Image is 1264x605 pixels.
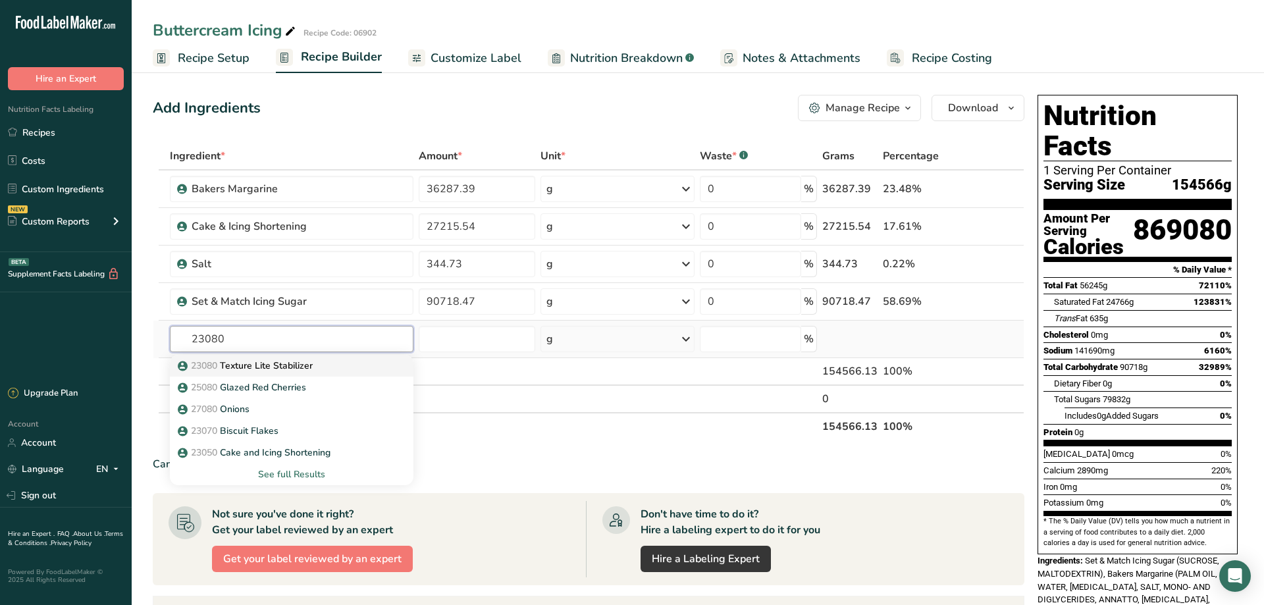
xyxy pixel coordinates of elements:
[408,43,521,73] a: Customize Label
[743,49,860,67] span: Notes & Attachments
[1211,465,1232,475] span: 220%
[1065,411,1159,421] span: Includes Added Sugars
[1172,177,1232,194] span: 154566g
[1060,482,1077,492] span: 0mg
[1074,427,1084,437] span: 0g
[170,398,414,420] a: 27080Onions
[73,529,105,539] a: About Us .
[8,458,64,481] a: Language
[212,546,413,572] button: Get your label reviewed by an expert
[912,49,992,67] span: Recipe Costing
[883,181,962,197] div: 23.48%
[883,363,962,379] div: 100%
[153,456,1024,472] div: Can't find your ingredient?
[8,205,28,213] div: NEW
[1221,449,1232,459] span: 0%
[1091,330,1108,340] span: 0mg
[1043,449,1110,459] span: [MEDICAL_DATA]
[546,181,553,197] div: g
[178,49,250,67] span: Recipe Setup
[546,331,553,347] div: g
[170,148,225,164] span: Ingredient
[1133,213,1232,257] div: 869080
[1112,449,1134,459] span: 0mcg
[1103,394,1130,404] span: 79832g
[1054,297,1104,307] span: Saturated Fat
[8,387,78,400] div: Upgrade Plan
[570,49,683,67] span: Nutrition Breakdown
[540,148,566,164] span: Unit
[1043,280,1078,290] span: Total Fat
[822,294,878,309] div: 90718.47
[1199,362,1232,372] span: 32989%
[212,506,393,538] div: Not sure you've done it right? Get your label reviewed by an expert
[192,256,356,272] div: Salt
[880,412,964,440] th: 100%
[167,412,820,440] th: Net Totals
[301,48,382,66] span: Recipe Builder
[170,442,414,463] a: 23050Cake and Icing Shortening
[1043,465,1075,475] span: Calcium
[822,148,855,164] span: Grams
[826,100,900,116] div: Manage Recipe
[883,219,962,234] div: 17.61%
[1054,313,1088,323] span: Fat
[276,42,382,74] a: Recipe Builder
[546,294,553,309] div: g
[822,219,878,234] div: 27215.54
[1097,411,1106,421] span: 0g
[1220,379,1232,388] span: 0%
[303,27,377,39] div: Recipe Code: 06902
[822,181,878,197] div: 36287.39
[641,546,771,572] a: Hire a Labeling Expert
[948,100,998,116] span: Download
[1080,280,1107,290] span: 56245g
[191,425,217,437] span: 23070
[1043,164,1232,177] div: 1 Serving Per Container
[1120,362,1147,372] span: 90718g
[1043,213,1133,238] div: Amount Per Serving
[8,215,90,228] div: Custom Reports
[8,67,124,90] button: Hire an Expert
[191,403,217,415] span: 27080
[1106,297,1134,307] span: 24766g
[1054,394,1101,404] span: Total Sugars
[1220,330,1232,340] span: 0%
[170,377,414,398] a: 25080Glazed Red Cherries
[641,506,820,538] div: Don't have time to do it? Hire a labeling expert to do it for you
[170,355,414,377] a: 23080Texture Lite Stabilizer
[548,43,694,73] a: Nutrition Breakdown
[822,256,878,272] div: 344.73
[1043,482,1058,492] span: Iron
[822,363,878,379] div: 154566.13
[1220,411,1232,421] span: 0%
[887,43,992,73] a: Recipe Costing
[883,148,939,164] span: Percentage
[8,529,55,539] a: Hire an Expert .
[170,420,414,442] a: 23070Biscuit Flakes
[546,256,553,272] div: g
[51,539,92,548] a: Privacy Policy
[1043,177,1125,194] span: Serving Size
[1077,465,1108,475] span: 2890mg
[700,148,748,164] div: Waste
[1043,101,1232,161] h1: Nutrition Facts
[1043,330,1089,340] span: Cholesterol
[1090,313,1108,323] span: 635g
[191,381,217,394] span: 25080
[180,424,278,438] p: Biscuit Flakes
[192,181,356,197] div: Bakers Margarine
[1054,313,1076,323] i: Trans
[1221,482,1232,492] span: 0%
[170,463,414,485] div: See full Results
[180,381,306,394] p: Glazed Red Cherries
[1043,498,1084,508] span: Potassium
[153,43,250,73] a: Recipe Setup
[883,294,962,309] div: 58.69%
[1074,346,1115,355] span: 141690mg
[546,219,553,234] div: g
[1043,238,1133,257] div: Calories
[1043,362,1118,372] span: Total Carbohydrate
[57,529,73,539] a: FAQ .
[1219,560,1251,592] div: Open Intercom Messenger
